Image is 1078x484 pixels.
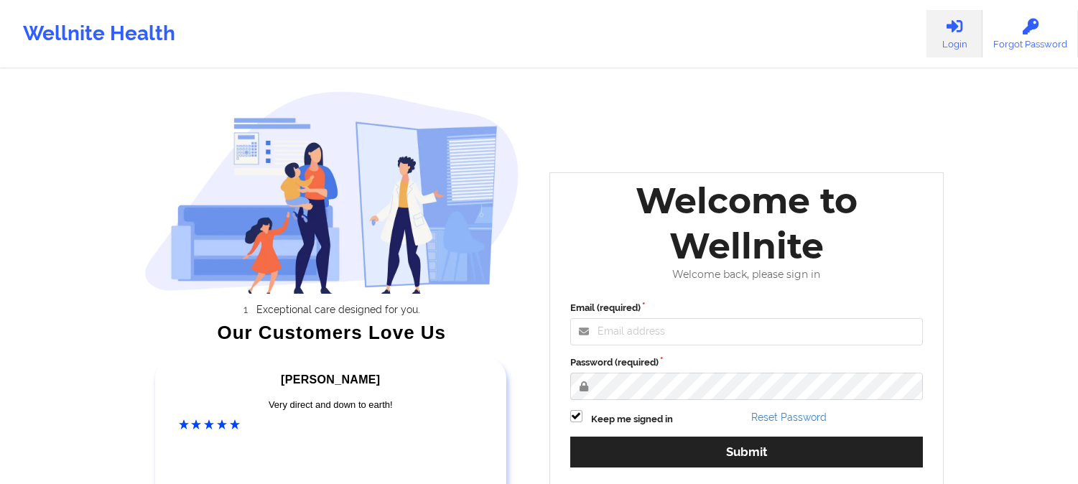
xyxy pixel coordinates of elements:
[570,301,924,315] label: Email (required)
[591,412,673,427] label: Keep me signed in
[144,90,519,294] img: wellnite-auth-hero_200.c722682e.png
[982,10,1078,57] a: Forgot Password
[179,398,483,412] div: Very direct and down to earth!
[570,355,924,370] label: Password (required)
[560,269,934,281] div: Welcome back, please sign in
[926,10,982,57] a: Login
[570,437,924,467] button: Submit
[570,318,924,345] input: Email address
[281,373,380,386] span: [PERSON_NAME]
[157,304,519,315] li: Exceptional care designed for you.
[560,178,934,269] div: Welcome to Wellnite
[144,325,519,340] div: Our Customers Love Us
[751,411,827,423] a: Reset Password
